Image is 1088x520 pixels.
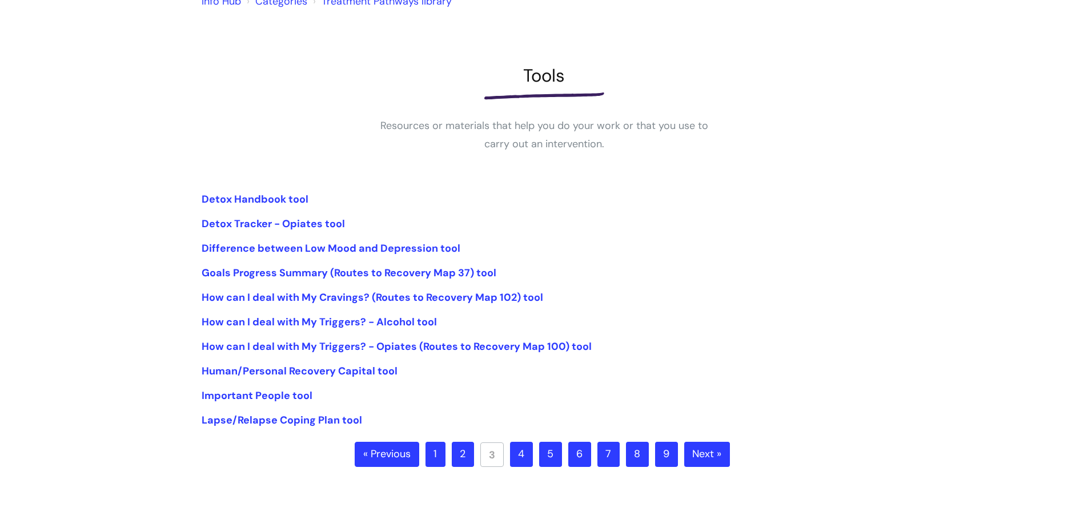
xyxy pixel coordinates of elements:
[202,340,592,353] a: How can I deal with My Triggers? - Opiates (Routes to Recovery Map 100) tool
[684,442,730,467] a: Next »
[355,442,419,467] a: « Previous
[626,442,649,467] a: 8
[202,241,460,255] a: Difference between Low Mood and Depression tool
[202,315,437,329] a: How can I deal with My Triggers? - Alcohol tool
[202,389,312,402] a: Important People tool
[202,65,887,86] h1: Tools
[597,442,620,467] a: 7
[568,442,591,467] a: 6
[480,442,504,467] a: 3
[510,442,533,467] a: 4
[202,217,345,231] a: Detox Tracker - Opiates tool
[202,266,496,280] a: Goals Progress Summary (Routes to Recovery Map 37) tool
[202,291,543,304] a: How can I deal with My Cravings? (Routes to Recovery Map 102) tool
[202,413,362,427] a: Lapse/Relapse Coping Plan tool
[425,442,445,467] a: 1
[373,116,716,154] p: Resources or materials that help you do your work or that you use to carry out an intervention.
[452,442,474,467] a: 2
[202,364,398,378] a: Human/Personal Recovery Capital tool
[202,192,308,206] a: Detox Handbook tool
[539,442,562,467] a: 5
[655,442,678,467] a: 9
